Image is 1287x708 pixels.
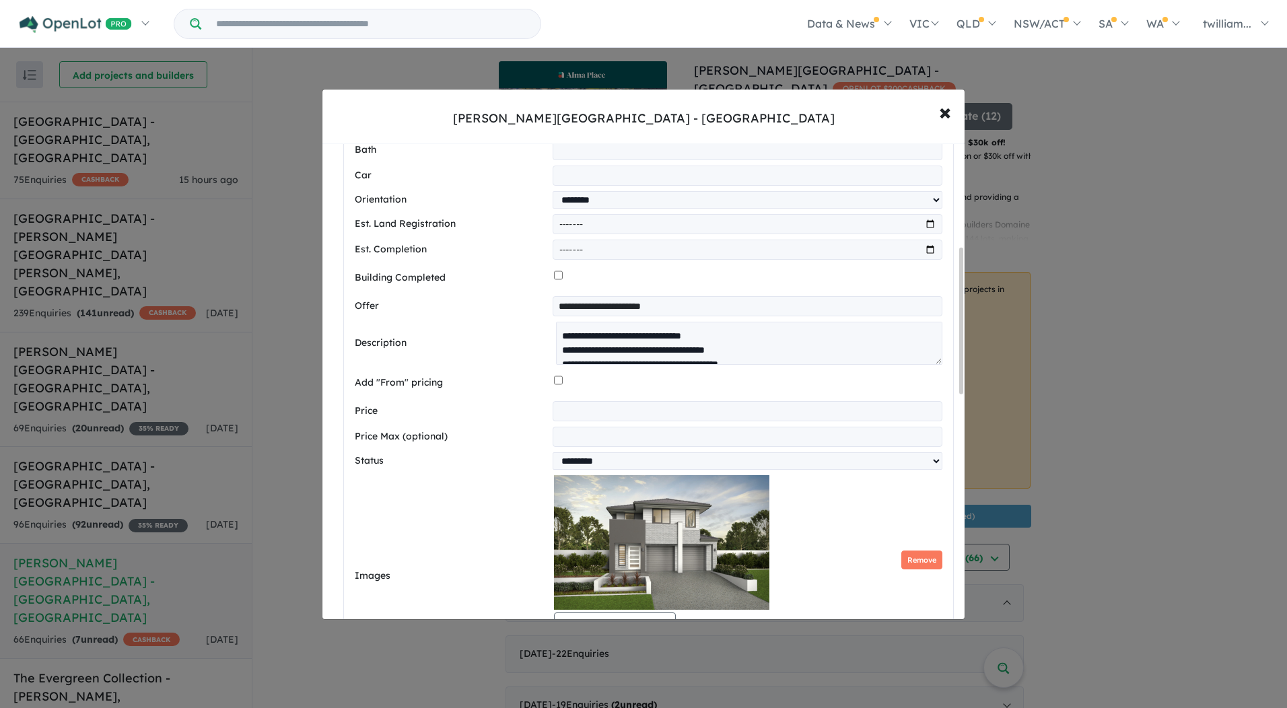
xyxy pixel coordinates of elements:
[355,298,547,314] label: Offer
[1203,17,1251,30] span: twilliam...
[355,568,549,584] label: Images
[355,403,547,419] label: Price
[939,97,951,126] span: ×
[453,110,835,127] div: [PERSON_NAME][GEOGRAPHIC_DATA] - [GEOGRAPHIC_DATA]
[355,429,547,445] label: Price Max (optional)
[554,612,676,639] button: Select image tag
[355,192,547,208] label: Orientation
[204,9,538,38] input: Try estate name, suburb, builder or developer
[355,375,549,391] label: Add "From" pricing
[355,335,551,351] label: Description
[901,551,942,570] button: Remove
[355,216,547,232] label: Est. Land Registration
[355,168,547,184] label: Car
[355,242,547,258] label: Est. Completion
[355,270,549,286] label: Building Completed
[20,16,132,33] img: Openlot PRO Logo White
[355,142,547,158] label: Bath
[355,453,547,469] label: Status
[554,475,769,610] img: Alma Place Estate - Oakville - Lot 106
